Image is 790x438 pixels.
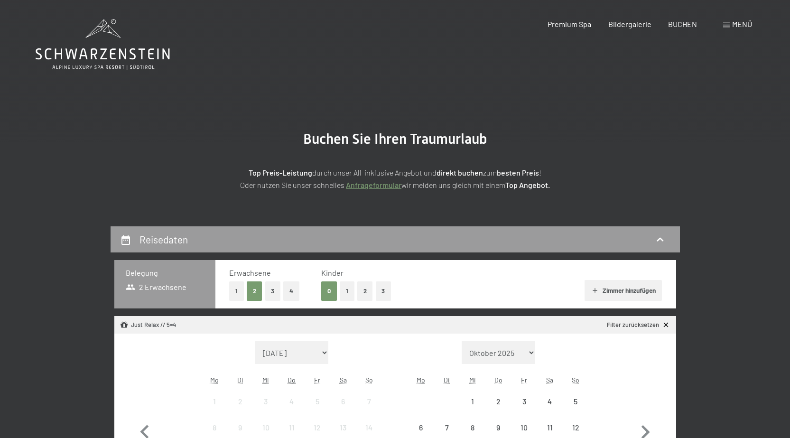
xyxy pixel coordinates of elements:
[305,389,330,414] div: Fri Sep 05 2025
[330,389,356,414] div: Anreise nicht möglich
[444,376,450,384] abbr: Dienstag
[249,168,312,177] strong: Top Preis-Leistung
[607,321,670,329] a: Filter zurücksetzen
[280,398,304,421] div: 4
[511,389,537,414] div: Fri Oct 03 2025
[511,389,537,414] div: Anreise nicht möglich
[262,376,269,384] abbr: Mittwoch
[229,281,244,301] button: 1
[668,19,697,28] a: BUCHEN
[158,167,632,191] p: durch unser All-inklusive Angebot und zum ! Oder nutzen Sie unser schnelles wir melden uns gleich...
[253,389,279,414] div: Wed Sep 03 2025
[608,19,651,28] a: Bildergalerie
[521,376,527,384] abbr: Freitag
[340,281,354,301] button: 1
[469,376,476,384] abbr: Mittwoch
[346,180,401,189] a: Anfrageformular
[461,398,484,421] div: 1
[210,376,219,384] abbr: Montag
[563,389,588,414] div: Anreise nicht möglich
[356,389,381,414] div: Sun Sep 07 2025
[365,376,373,384] abbr: Sonntag
[229,268,271,277] span: Erwachsene
[265,281,281,301] button: 3
[340,376,347,384] abbr: Samstag
[202,389,227,414] div: Anreise nicht möglich
[537,389,563,414] div: Anreise nicht möglich
[376,281,391,301] button: 3
[283,281,299,301] button: 4
[485,389,511,414] div: Thu Oct 02 2025
[303,130,487,147] span: Buchen Sie Ihren Traumurlaub
[254,398,278,421] div: 3
[356,389,381,414] div: Anreise nicht möglich
[512,398,536,421] div: 3
[120,321,176,329] div: Just Relax // 5=4
[486,398,510,421] div: 2
[227,389,253,414] div: Anreise nicht möglich
[460,389,485,414] div: Wed Oct 01 2025
[331,398,355,421] div: 6
[321,268,344,277] span: Kinder
[321,281,337,301] button: 0
[417,376,425,384] abbr: Montag
[237,376,243,384] abbr: Dienstag
[202,389,227,414] div: Mon Sep 01 2025
[314,376,320,384] abbr: Freitag
[494,376,502,384] abbr: Donnerstag
[357,281,373,301] button: 2
[537,389,563,414] div: Sat Oct 04 2025
[563,389,588,414] div: Sun Oct 05 2025
[288,376,296,384] abbr: Donnerstag
[120,321,128,329] svg: Angebot/Paket
[247,281,262,301] button: 2
[538,398,562,421] div: 4
[437,168,483,177] strong: direkt buchen
[460,389,485,414] div: Anreise nicht möglich
[305,389,330,414] div: Anreise nicht möglich
[572,376,579,384] abbr: Sonntag
[546,376,553,384] abbr: Samstag
[497,168,539,177] strong: besten Preis
[357,398,381,421] div: 7
[228,398,252,421] div: 2
[585,280,662,301] button: Zimmer hinzufügen
[306,398,329,421] div: 5
[330,389,356,414] div: Sat Sep 06 2025
[732,19,752,28] span: Menü
[227,389,253,414] div: Tue Sep 02 2025
[203,398,226,421] div: 1
[279,389,305,414] div: Anreise nicht möglich
[126,282,187,292] span: 2 Erwachsene
[485,389,511,414] div: Anreise nicht möglich
[564,398,587,421] div: 5
[505,180,550,189] strong: Top Angebot.
[279,389,305,414] div: Thu Sep 04 2025
[548,19,591,28] a: Premium Spa
[139,233,188,245] h2: Reisedaten
[253,389,279,414] div: Anreise nicht möglich
[126,268,204,278] h3: Belegung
